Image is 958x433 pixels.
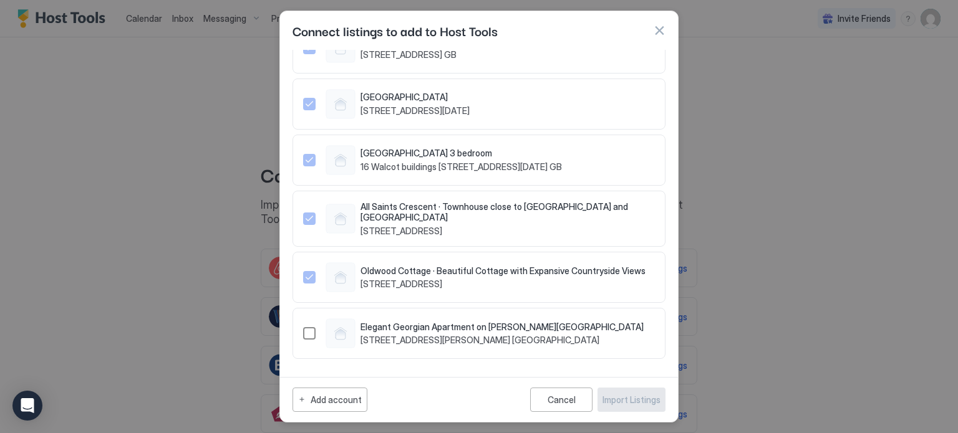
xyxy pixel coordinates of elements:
span: [STREET_ADDRESS][DATE] [360,105,470,117]
span: Elegant Georgian Apartment on [PERSON_NAME][GEOGRAPHIC_DATA] [360,321,644,333]
div: 1441069808968549833 [303,145,655,175]
button: Add account [293,388,367,412]
div: 1428373772027365388 [303,89,655,119]
span: 16 Walcot buildings [STREET_ADDRESS][DATE] GB [360,161,562,173]
span: Oldwood Cottage · Beautiful Cottage with Expansive Countryside Views [360,265,646,277]
div: 1472591401991819413 [303,201,655,237]
span: [GEOGRAPHIC_DATA] 3 bedroom [360,148,562,159]
div: 1501641673935711899 [303,262,655,292]
span: [GEOGRAPHIC_DATA] [360,92,470,103]
span: [STREET_ADDRESS][PERSON_NAME] [GEOGRAPHIC_DATA] [360,335,644,346]
div: Cancel [548,394,576,405]
button: Cancel [530,388,593,412]
span: [STREET_ADDRESS] [360,226,655,237]
div: Import Listings [602,393,660,406]
button: Import Listings [598,388,665,412]
span: [STREET_ADDRESS] GB [360,49,457,60]
div: Open Intercom Messenger [12,391,42,421]
div: 1505684871941280601 [303,318,655,348]
span: [STREET_ADDRESS] [360,278,646,290]
div: Add account [311,393,362,406]
span: Connect listings to add to Host Tools [293,21,498,40]
span: All Saints Crescent · Townhouse close to [GEOGRAPHIC_DATA] and [GEOGRAPHIC_DATA] [360,201,655,223]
